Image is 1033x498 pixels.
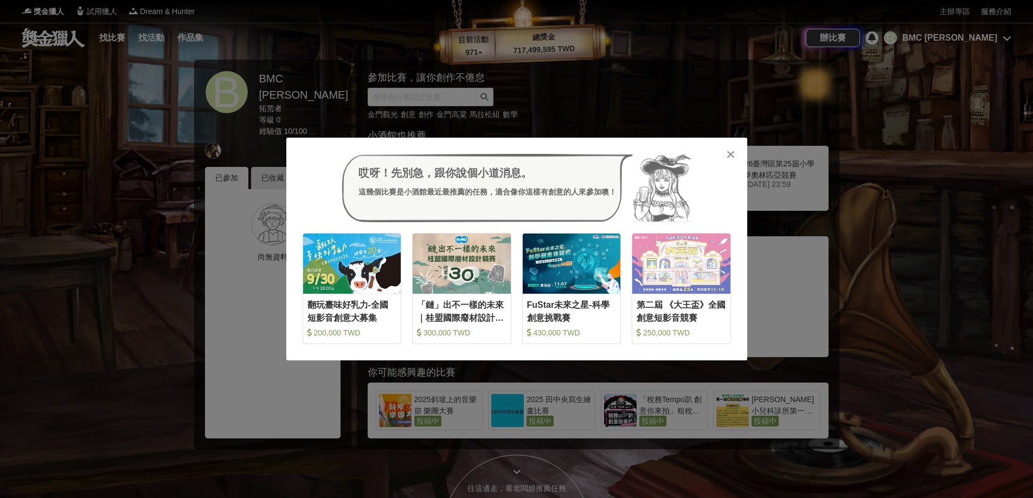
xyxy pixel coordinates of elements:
div: 哎呀！先別急，跟你說個小道消息。 [358,165,617,181]
img: Cover Image [523,234,621,294]
img: Avatar [633,154,691,222]
img: Cover Image [413,234,511,294]
img: Cover Image [303,234,401,294]
div: 250,000 TWD [637,327,726,338]
a: Cover Image翻玩臺味好乳力-全國短影音創意大募集 200,000 TWD [303,233,402,344]
div: 「鏈」出不一樣的未來｜桂盟國際廢材設計競賽 [417,299,506,323]
div: 翻玩臺味好乳力-全國短影音創意大募集 [307,299,397,323]
div: 430,000 TWD [527,327,617,338]
img: Cover Image [632,234,730,294]
div: FuStar未來之星-科學創意挑戰賽 [527,299,617,323]
div: 200,000 TWD [307,327,397,338]
a: Cover Image「鏈」出不一樣的未來｜桂盟國際廢材設計競賽 300,000 TWD [412,233,511,344]
a: Cover ImageFuStar未來之星-科學創意挑戰賽 430,000 TWD [522,233,621,344]
a: Cover Image第二屆 《大王盃》全國創意短影音競賽 250,000 TWD [632,233,731,344]
div: 第二屆 《大王盃》全國創意短影音競賽 [637,299,726,323]
div: 這幾個比賽是小酒館最近最推薦的任務，適合像你這樣有創意的人來參加噢！ [358,186,617,198]
div: 300,000 TWD [417,327,506,338]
